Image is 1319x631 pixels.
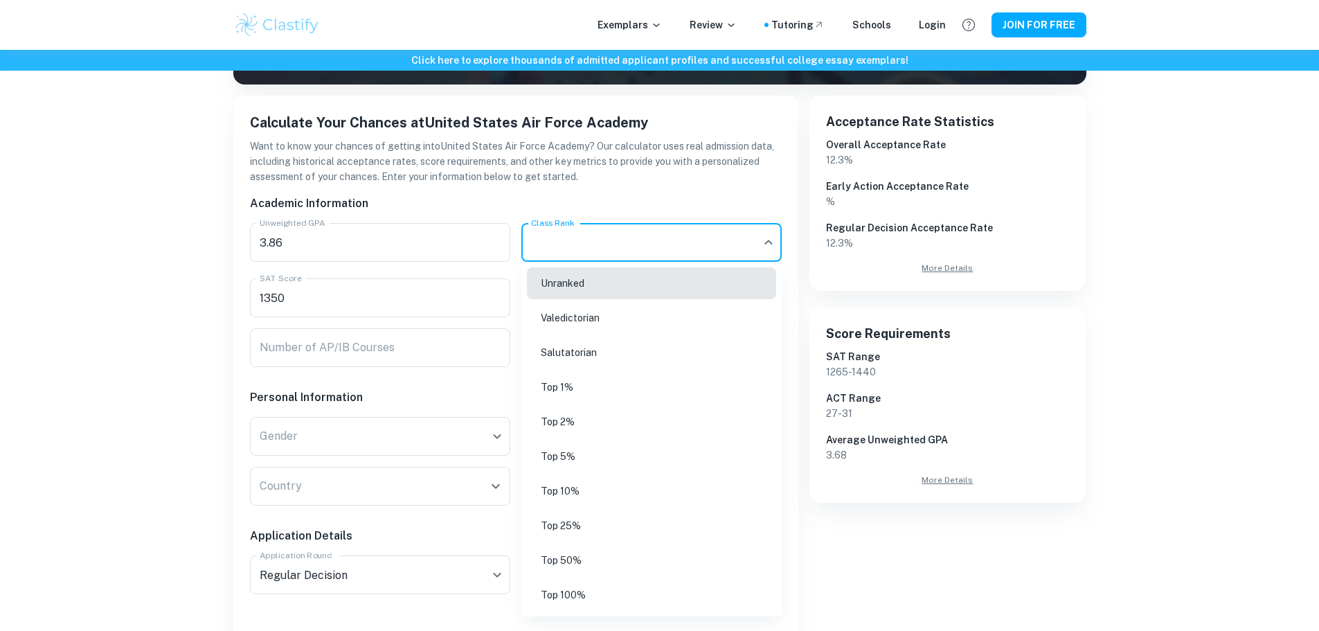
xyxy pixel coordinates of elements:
li: Top 1% [527,371,776,403]
li: Top 100% [527,579,776,611]
li: Unranked [527,267,776,299]
li: Top 2% [527,406,776,438]
li: Salutatorian [527,337,776,368]
li: Top 5% [527,441,776,472]
li: Top 50% [527,544,776,576]
li: Top 25% [527,510,776,542]
li: Valedictorian [527,302,776,334]
li: Top 10% [527,475,776,507]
